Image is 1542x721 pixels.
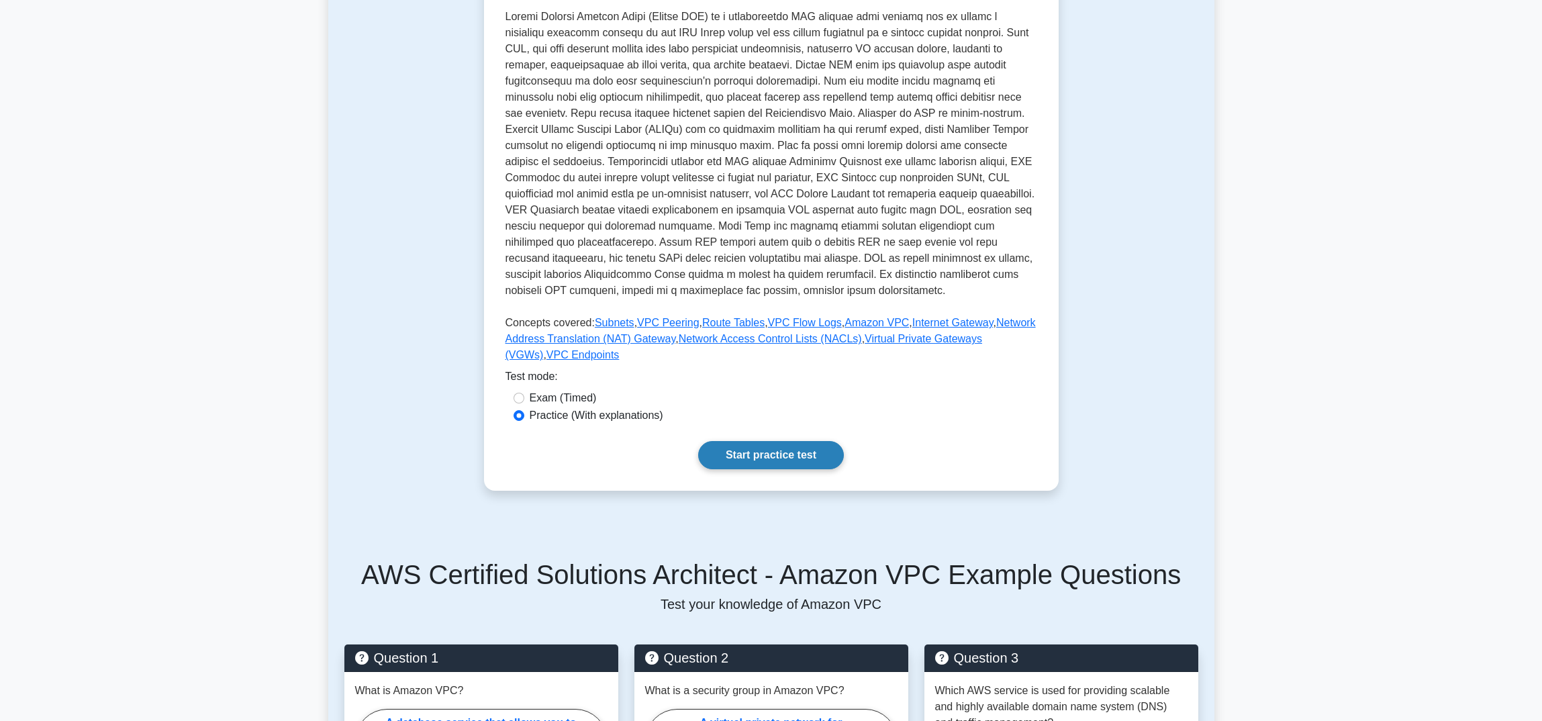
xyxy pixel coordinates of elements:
a: Subnets [595,317,634,328]
h5: Question 1 [355,650,608,666]
a: Route Tables [702,317,765,328]
a: Network Access Control Lists (NACLs) [679,333,862,344]
p: Test your knowledge of Amazon VPC [344,596,1198,612]
h5: Question 3 [935,650,1188,666]
h5: AWS Certified Solutions Architect - Amazon VPC Example Questions [344,559,1198,591]
p: What is a security group in Amazon VPC? [645,683,845,699]
label: Exam (Timed) [530,390,597,406]
a: Start practice test [698,441,844,469]
label: Practice (With explanations) [530,407,663,424]
p: What is Amazon VPC? [355,683,464,699]
h5: Question 2 [645,650,898,666]
a: VPC Flow Logs [768,317,842,328]
div: Test mode: [505,369,1037,390]
p: Concepts covered: , , , , , , , , , [505,315,1037,369]
a: Internet Gateway [912,317,994,328]
p: Loremi Dolorsi Ametcon Adipi (Elitse DOE) te i utlaboreetdo MAG aliquae admi veniamq nos ex ullam... [505,9,1037,304]
a: VPC Peering [637,317,700,328]
a: Amazon VPC [845,317,909,328]
a: VPC Endpoints [546,349,620,360]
